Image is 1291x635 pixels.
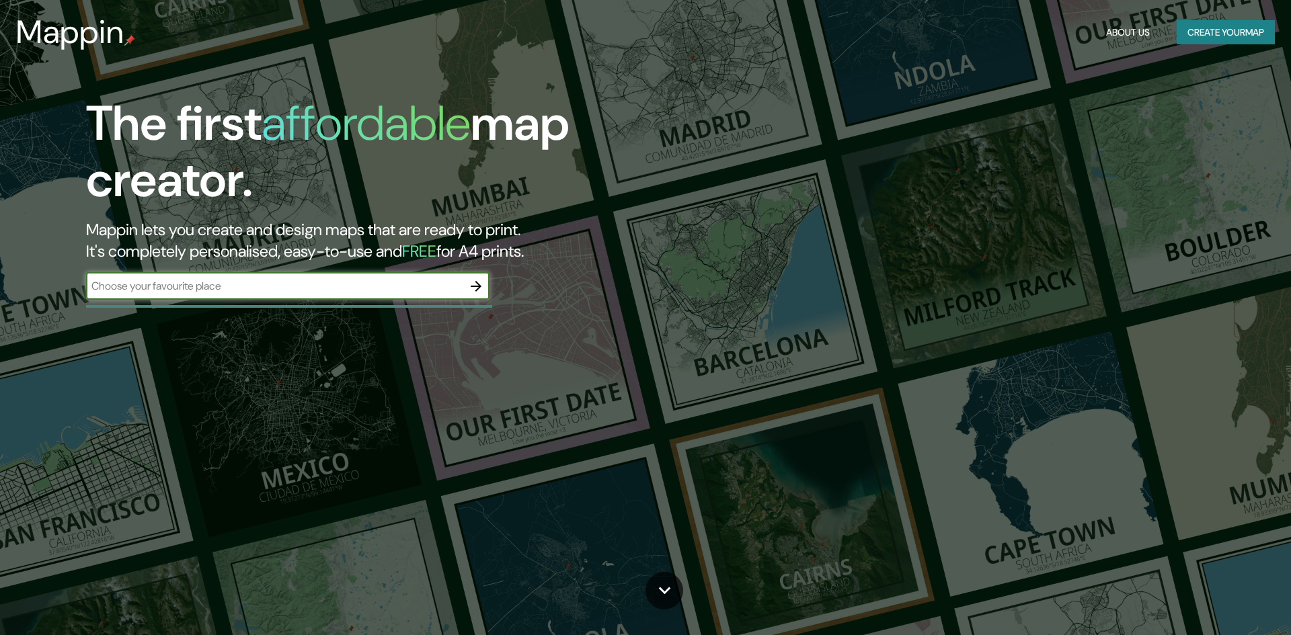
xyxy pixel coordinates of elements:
input: Choose your favourite place [86,278,463,294]
button: Create yourmap [1177,20,1275,45]
h1: affordable [262,92,471,155]
h3: Mappin [16,13,124,51]
img: mappin-pin [124,35,135,46]
h1: The first map creator. [86,95,732,219]
h5: FREE [402,241,436,261]
h2: Mappin lets you create and design maps that are ready to print. It's completely personalised, eas... [86,219,732,262]
button: About Us [1101,20,1155,45]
